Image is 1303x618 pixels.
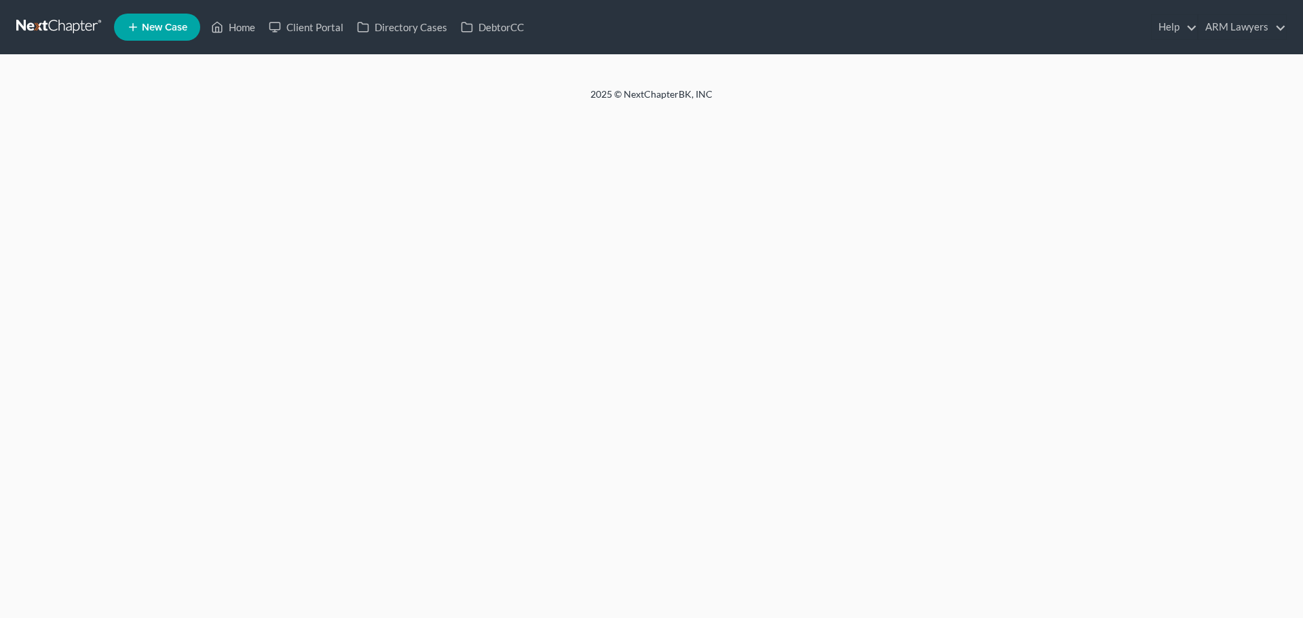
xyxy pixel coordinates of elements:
a: Home [204,15,262,39]
div: 2025 © NextChapterBK, INC [265,88,1038,112]
a: Help [1152,15,1197,39]
new-legal-case-button: New Case [114,14,200,41]
a: DebtorCC [454,15,531,39]
a: Client Portal [262,15,350,39]
a: Directory Cases [350,15,454,39]
a: ARM Lawyers [1198,15,1286,39]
